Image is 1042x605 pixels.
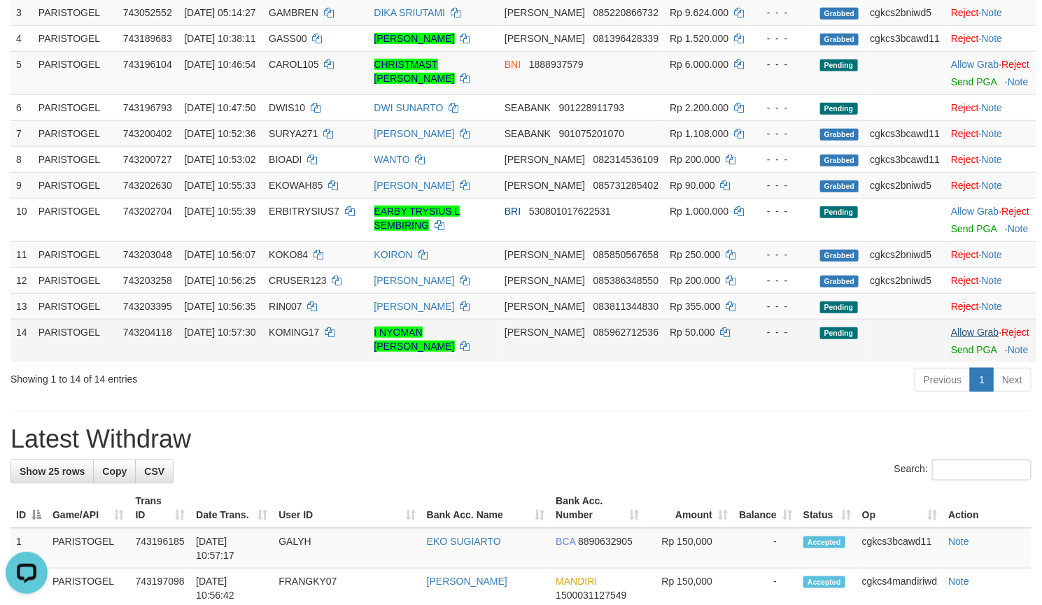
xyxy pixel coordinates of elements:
[184,59,255,70] span: [DATE] 10:46:54
[820,103,858,115] span: Pending
[756,6,809,20] div: - - -
[269,154,302,165] span: BIOADI
[144,466,164,477] span: CSV
[593,275,659,286] span: Copy 085386348550 to clipboard
[951,128,979,139] a: Reject
[123,206,172,217] span: 743202704
[123,59,172,70] span: 743196104
[1008,344,1029,355] a: Note
[184,327,255,338] span: [DATE] 10:57:30
[505,154,585,165] span: [PERSON_NAME]
[670,206,728,217] span: Rp 1.000.000
[948,536,969,547] a: Note
[505,301,585,312] span: [PERSON_NAME]
[33,146,118,172] td: PARISTOGEL
[670,7,728,18] span: Rp 9.624.000
[421,488,551,528] th: Bank Acc. Name: activate to sort column ascending
[374,154,410,165] a: WANTO
[951,33,979,44] a: Reject
[505,33,585,44] span: [PERSON_NAME]
[269,7,318,18] span: GAMBREN
[556,590,626,601] span: Copy 1500031127549 to clipboard
[857,488,943,528] th: Op: activate to sort column ascending
[951,102,979,113] a: Reject
[982,301,1003,312] a: Note
[945,241,1036,267] td: ·
[123,102,172,113] span: 743196793
[33,120,118,146] td: PARISTOGEL
[269,180,323,191] span: EKOWAH85
[374,180,455,191] a: [PERSON_NAME]
[593,154,659,165] span: Copy 082314536109 to clipboard
[123,128,172,139] span: 743200402
[10,120,33,146] td: 7
[578,536,633,547] span: Copy 8890632905 to clipboard
[505,275,585,286] span: [PERSON_NAME]
[756,248,809,262] div: - - -
[820,8,859,20] span: Grabbed
[645,528,733,569] td: Rp 150,000
[184,206,255,217] span: [DATE] 10:55:39
[374,301,455,312] a: [PERSON_NAME]
[945,319,1036,362] td: ·
[982,7,1003,18] a: Note
[10,460,94,483] a: Show 25 rows
[273,488,421,528] th: User ID: activate to sort column ascending
[951,180,979,191] a: Reject
[6,6,48,48] button: Open LiveChat chat widget
[670,59,728,70] span: Rp 6.000.000
[756,178,809,192] div: - - -
[970,368,994,392] a: 1
[982,154,1003,165] a: Note
[820,129,859,141] span: Grabbed
[951,7,979,18] a: Reject
[184,102,255,113] span: [DATE] 10:47:50
[556,536,575,547] span: BCA
[529,59,584,70] span: Copy 1888937579 to clipboard
[10,425,1032,453] h1: Latest Withdraw
[269,128,318,139] span: SURYA271
[123,7,172,18] span: 743052552
[269,301,302,312] span: RIN007
[951,206,1001,217] span: ·
[33,94,118,120] td: PARISTOGEL
[47,488,130,528] th: Game/API: activate to sort column ascending
[505,206,521,217] span: BRI
[123,249,172,260] span: 743203048
[593,249,659,260] span: Copy 085850567658 to clipboard
[269,249,308,260] span: KOKO84
[269,33,307,44] span: GASS00
[865,267,946,293] td: cgkcs2bniwd5
[1002,206,1030,217] a: Reject
[190,528,273,569] td: [DATE] 10:57:17
[550,488,645,528] th: Bank Acc. Number: activate to sort column ascending
[756,57,809,71] div: - - -
[269,275,326,286] span: CRUSER123
[47,528,130,569] td: PARISTOGEL
[427,576,507,587] a: [PERSON_NAME]
[10,293,33,319] td: 13
[559,102,624,113] span: Copy 901228911793 to clipboard
[645,488,733,528] th: Amount: activate to sort column ascending
[951,59,999,70] a: Allow Grab
[505,128,551,139] span: SEABANK
[932,460,1032,481] input: Search:
[123,154,172,165] span: 743200727
[593,327,659,338] span: Copy 085962712536 to clipboard
[756,101,809,115] div: - - -
[670,180,715,191] span: Rp 90.000
[20,466,85,477] span: Show 25 rows
[1002,327,1030,338] a: Reject
[184,33,255,44] span: [DATE] 10:38:11
[820,180,859,192] span: Grabbed
[951,76,997,87] a: Send PGA
[556,576,597,587] span: MANDIRI
[10,366,423,386] div: Showing 1 to 14 of 14 entries
[1008,76,1029,87] a: Note
[945,25,1036,51] td: ·
[820,34,859,45] span: Grabbed
[374,206,460,231] a: EARBY TRYSIUS L SEMBIRING
[427,536,501,547] a: EKO SUGIARTO
[951,327,999,338] a: Allow Grab
[951,223,997,234] a: Send PGA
